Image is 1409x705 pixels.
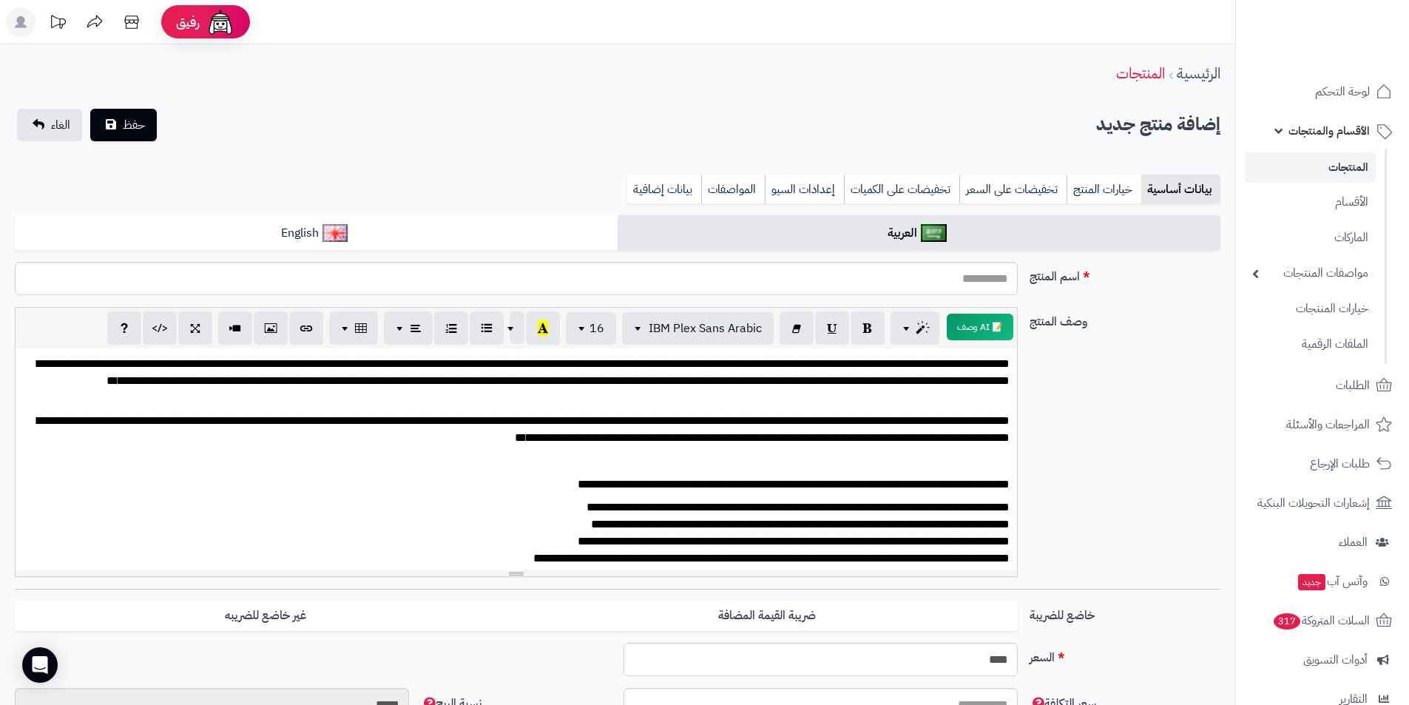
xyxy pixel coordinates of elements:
[1315,81,1370,102] span: لوحة التحكم
[1245,222,1376,254] a: الماركات
[206,7,235,37] img: ai-face.png
[322,224,348,242] img: English
[1303,650,1368,670] span: أدوات التسويق
[618,215,1220,252] a: العربية
[39,7,76,41] a: تحديثات المنصة
[1339,532,1368,553] span: العملاء
[1310,453,1370,474] span: طلبات الإرجاع
[701,175,765,204] a: المواصفات
[1024,601,1226,624] label: خاضع للضريبة
[1245,186,1376,218] a: الأقسام
[649,320,762,337] span: IBM Plex Sans Arabic
[1298,574,1325,590] span: جديد
[959,175,1067,204] a: تخفيضات على السعر
[947,314,1013,340] button: 📝 AI وصف
[1141,175,1220,204] a: بيانات أساسية
[1245,407,1400,442] a: المراجعات والأسئلة
[1067,175,1141,204] a: خيارات المنتج
[765,175,844,204] a: إعدادات السيو
[1245,74,1400,109] a: لوحة التحكم
[1024,307,1226,331] label: وصف المنتج
[15,215,618,252] a: English
[1245,603,1400,638] a: السلات المتروكة317
[844,175,959,204] a: تخفيضات على الكميات
[15,601,516,631] label: غير خاضع للضريبه
[51,116,70,134] span: الغاء
[1297,571,1368,592] span: وآتس آب
[1245,152,1376,183] a: المنتجات
[1245,564,1400,599] a: وآتس آبجديد
[1096,109,1220,140] h2: إضافة منتج جديد
[1245,524,1400,560] a: العملاء
[123,116,145,134] span: حفظ
[176,13,200,31] span: رفيق
[516,601,1018,631] label: ضريبة القيمة المضافة
[17,109,82,141] a: الغاء
[1272,610,1370,631] span: السلات المتروكة
[1245,257,1376,289] a: مواصفات المنتجات
[22,647,58,683] div: Open Intercom Messenger
[1336,375,1370,396] span: الطلبات
[1024,262,1226,286] label: اسم المنتج
[1116,62,1165,84] a: المنتجات
[589,320,604,337] span: 16
[1257,493,1370,513] span: إشعارات التحويلات البنكية
[90,109,157,141] button: حفظ
[921,224,947,242] img: العربية
[1177,62,1220,84] a: الرئيسية
[1245,642,1400,678] a: أدوات التسويق
[1245,368,1400,403] a: الطلبات
[566,312,616,345] button: 16
[1245,446,1400,482] a: طلبات الإرجاع
[1286,414,1370,435] span: المراجعات والأسئلة
[1245,293,1376,325] a: خيارات المنتجات
[1274,613,1300,630] span: 317
[627,175,701,204] a: بيانات إضافية
[1024,643,1226,667] label: السعر
[622,312,774,345] button: IBM Plex Sans Arabic
[1245,328,1376,360] a: الملفات الرقمية
[1288,121,1370,141] span: الأقسام والمنتجات
[1245,485,1400,521] a: إشعارات التحويلات البنكية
